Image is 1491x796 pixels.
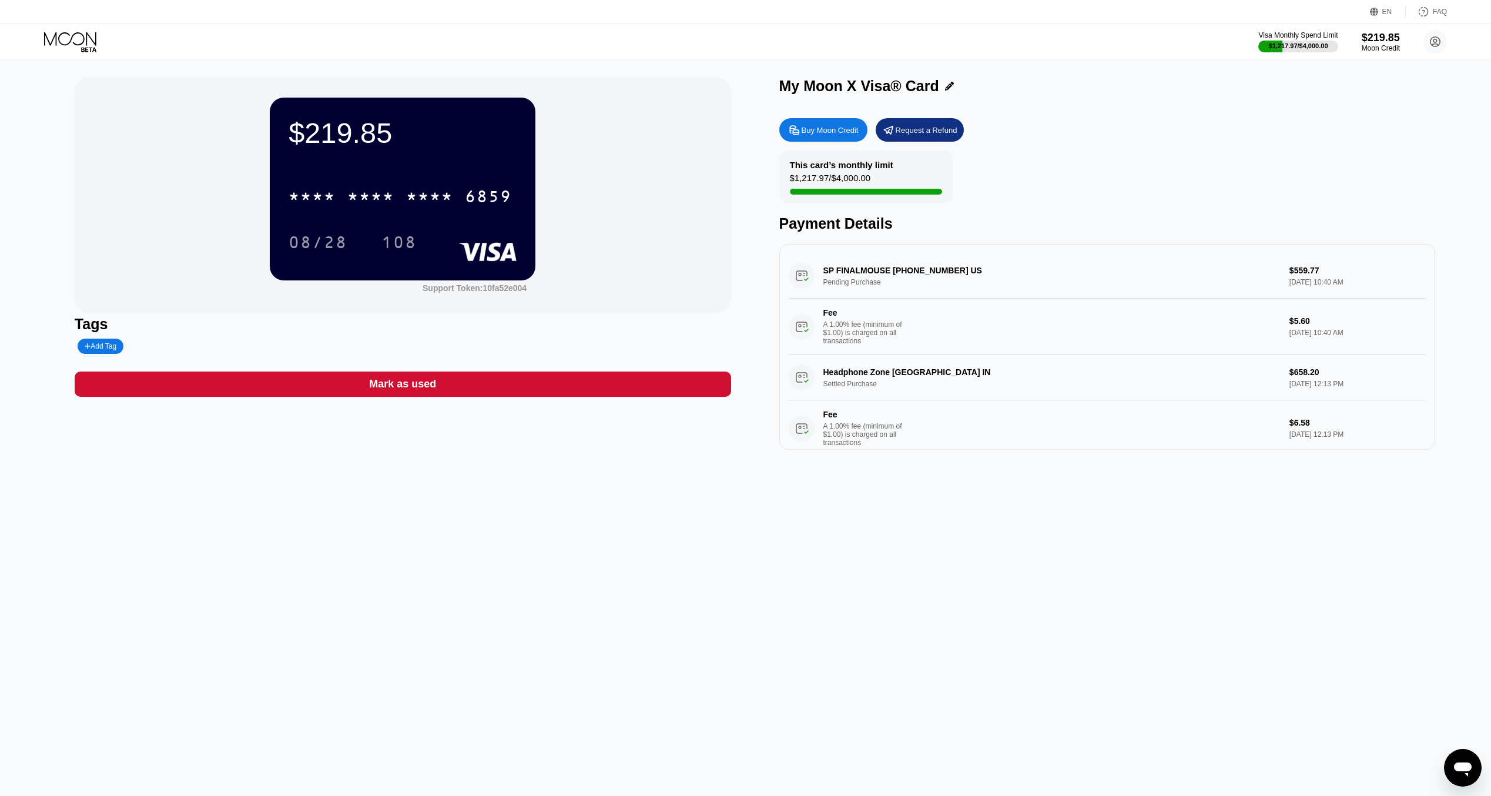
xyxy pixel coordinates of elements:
[1289,418,1426,427] div: $6.58
[823,422,912,447] div: A 1.00% fee (minimum of $1.00) is charged on all transactions
[1258,31,1338,39] div: Visa Monthly Spend Limit
[1289,316,1426,326] div: $5.60
[289,116,517,149] div: $219.85
[1289,329,1426,337] div: [DATE] 10:40 AM
[1382,8,1392,16] div: EN
[779,215,1436,232] div: Payment Details
[1362,32,1400,44] div: $219.85
[802,125,859,135] div: Buy Moon Credit
[369,377,436,391] div: Mark as used
[289,235,347,253] div: 08/28
[1289,430,1426,439] div: [DATE] 12:13 PM
[1444,749,1482,787] iframe: Button to launch messaging window
[280,228,356,257] div: 08/28
[823,320,912,345] div: A 1.00% fee (minimum of $1.00) is charged on all transactions
[896,125,957,135] div: Request a Refund
[78,339,123,354] div: Add Tag
[1258,31,1338,52] div: Visa Monthly Spend Limit$1,217.97/$4,000.00
[381,235,417,253] div: 108
[75,316,731,333] div: Tags
[779,118,867,142] div: Buy Moon Credit
[1370,6,1406,18] div: EN
[790,173,871,189] div: $1,217.97 / $4,000.00
[85,342,116,350] div: Add Tag
[779,78,939,95] div: My Moon X Visa® Card
[423,283,527,293] div: Support Token:10fa52e004
[823,410,906,419] div: Fee
[373,228,425,257] div: 108
[790,160,893,170] div: This card’s monthly limit
[1433,8,1447,16] div: FAQ
[1406,6,1447,18] div: FAQ
[1362,32,1400,52] div: $219.85Moon Credit
[75,372,731,397] div: Mark as used
[789,299,1426,355] div: FeeA 1.00% fee (minimum of $1.00) is charged on all transactions$5.60[DATE] 10:40 AM
[1362,44,1400,52] div: Moon Credit
[876,118,964,142] div: Request a Refund
[423,283,527,293] div: Support Token: 10fa52e004
[789,400,1426,457] div: FeeA 1.00% fee (minimum of $1.00) is charged on all transactions$6.58[DATE] 12:13 PM
[823,308,906,317] div: Fee
[465,189,512,208] div: 6859
[1269,42,1328,49] div: $1,217.97 / $4,000.00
